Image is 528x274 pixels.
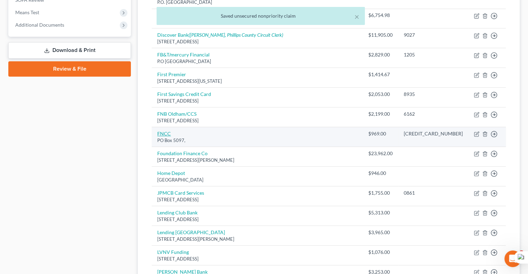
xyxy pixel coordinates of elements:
[157,131,171,136] a: FNCC
[8,42,131,59] a: Download & Print
[157,71,186,77] a: First Premier
[368,32,393,38] div: $11,905.00
[157,256,357,262] div: [STREET_ADDRESS]
[157,249,189,255] a: LVNV Funding
[368,150,393,157] div: $23,962.00
[157,150,208,156] a: Foundation Finance Co
[157,91,211,97] a: First Savings Credit Card
[404,130,463,137] div: [CREDIT_CARD_NUMBER]
[368,249,393,256] div: $1,076.00
[157,170,185,176] a: Home Depot
[157,229,225,235] a: Lending [GEOGRAPHIC_DATA]
[157,190,204,196] a: JPMCB Card Services
[504,250,521,267] iframe: Intercom live chat
[157,111,196,117] a: FNB Oldham/CCS
[404,32,463,38] div: 9027
[404,111,463,117] div: 6162
[157,137,357,144] div: PO Box 5097,
[368,229,393,236] div: $3,965.00
[157,78,357,85] div: [STREET_ADDRESS][US_STATE]
[368,209,393,216] div: $5,313.00
[8,61,131,77] a: Review & File
[368,170,393,177] div: $946.00
[157,216,357,223] div: [STREET_ADDRESS]
[157,32,283,38] a: Discover Bank([PERSON_NAME], Phillips County Circuit Clerk)
[157,98,357,104] div: [STREET_ADDRESS]
[162,12,359,19] div: Saved unsecured nonpriority claim
[368,189,393,196] div: $1,755.00
[157,177,357,183] div: [GEOGRAPHIC_DATA]
[354,12,359,21] button: ×
[157,58,357,65] div: P.O [GEOGRAPHIC_DATA]
[404,51,463,58] div: 1205
[157,52,210,58] a: FB&T/mercury Financial
[368,71,393,78] div: $1,414.67
[368,111,393,117] div: $2,199.00
[157,236,357,242] div: [STREET_ADDRESS][PERSON_NAME]
[157,157,357,163] div: [STREET_ADDRESS][PERSON_NAME]
[157,196,357,203] div: [STREET_ADDRESS]
[157,117,357,124] div: [STREET_ADDRESS]
[368,51,393,58] div: $2,829.00
[368,91,393,98] div: $2,053.00
[368,130,393,137] div: $969.00
[188,32,283,38] i: ([PERSON_NAME], Phillips County Circuit Clerk)
[404,189,463,196] div: 0861
[157,38,357,45] div: [STREET_ADDRESS]
[157,210,198,215] a: Lending Club Bank
[404,91,463,98] div: 8935
[519,250,524,256] span: 3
